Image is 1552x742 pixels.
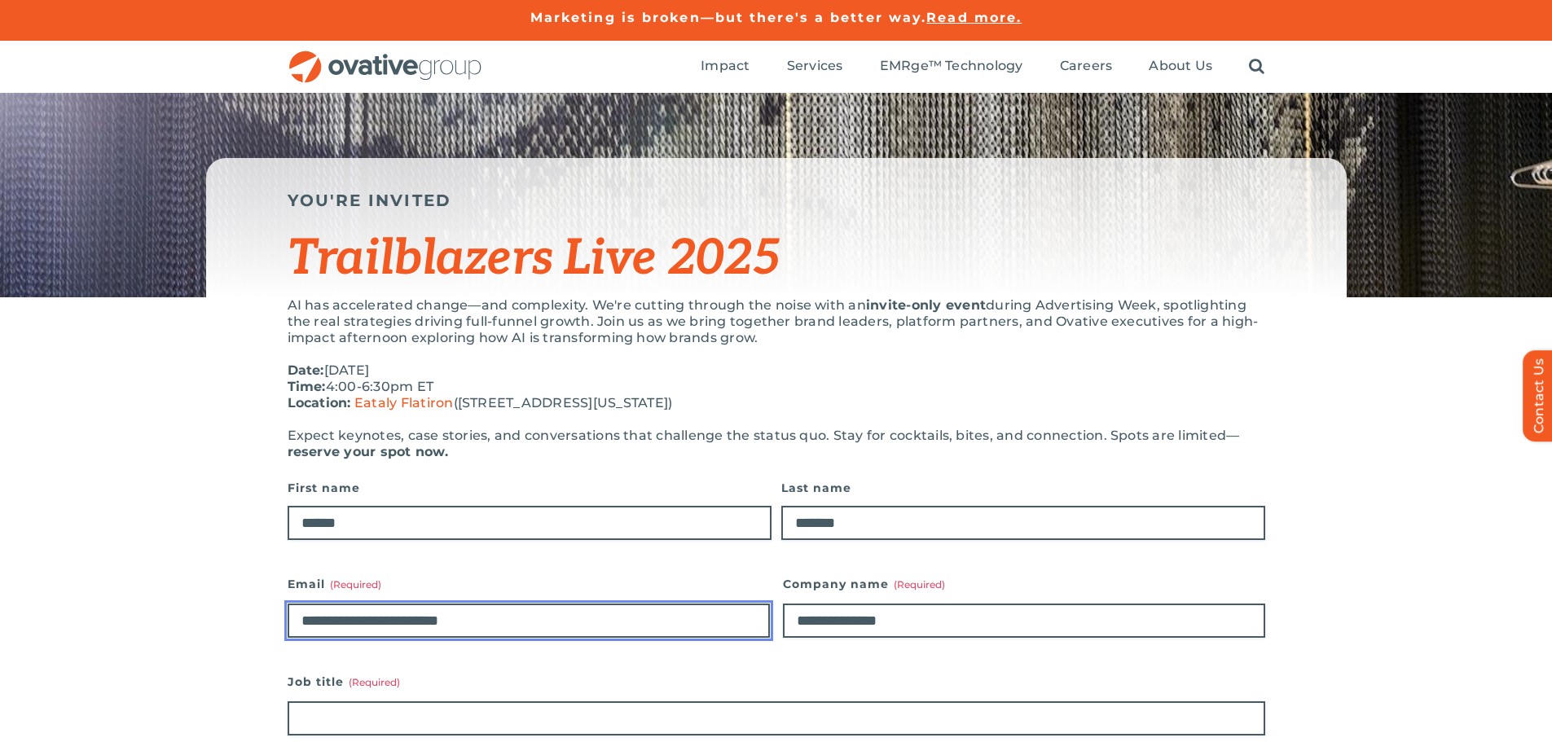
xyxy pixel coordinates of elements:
a: OG_Full_horizontal_RGB [288,49,483,64]
a: Search [1249,58,1264,76]
p: Expect keynotes, case stories, and conversations that challenge the status quo. Stay for cocktail... [288,428,1265,460]
span: (Required) [894,578,945,591]
span: Careers [1060,58,1113,74]
span: (Required) [330,578,381,591]
label: Company name [783,573,1265,595]
h5: YOU'RE INVITED [288,191,1265,210]
a: Marketing is broken—but there's a better way. [530,10,927,25]
nav: Menu [701,41,1264,93]
a: Eataly Flatiron [354,395,454,411]
a: Read more. [926,10,1022,25]
label: First name [288,476,772,499]
p: AI has accelerated change—and complexity. We're cutting through the noise with an during Advertis... [288,297,1265,346]
a: Services [787,58,843,76]
strong: Location: [288,395,351,411]
strong: reserve your spot now. [288,444,448,459]
label: Last name [781,476,1265,499]
strong: Date: [288,362,324,378]
p: [DATE] 4:00-6:30pm ET ([STREET_ADDRESS][US_STATE]) [288,362,1265,411]
span: Services [787,58,843,74]
strong: Time: [288,379,326,394]
a: Careers [1060,58,1113,76]
span: Trailblazers Live 2025 [288,230,780,288]
label: Job title [288,670,1265,693]
span: EMRge™ Technology [880,58,1023,74]
span: Impact [701,58,750,74]
label: Email [288,573,770,595]
a: About Us [1149,58,1212,76]
span: (Required) [349,676,400,688]
span: About Us [1149,58,1212,74]
a: Impact [701,58,750,76]
strong: invite-only event [866,297,986,313]
a: EMRge™ Technology [880,58,1023,76]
